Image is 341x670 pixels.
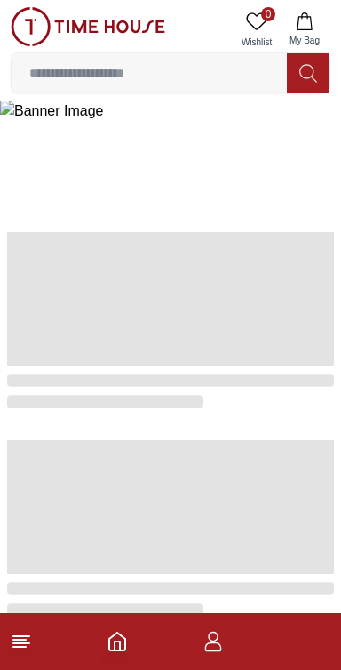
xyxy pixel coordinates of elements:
[279,7,330,52] button: My Bag
[234,7,279,52] a: 0Wishlist
[234,36,279,49] span: Wishlist
[282,34,327,47] span: My Bag
[11,7,165,46] img: ...
[107,631,128,652] a: Home
[261,7,275,21] span: 0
